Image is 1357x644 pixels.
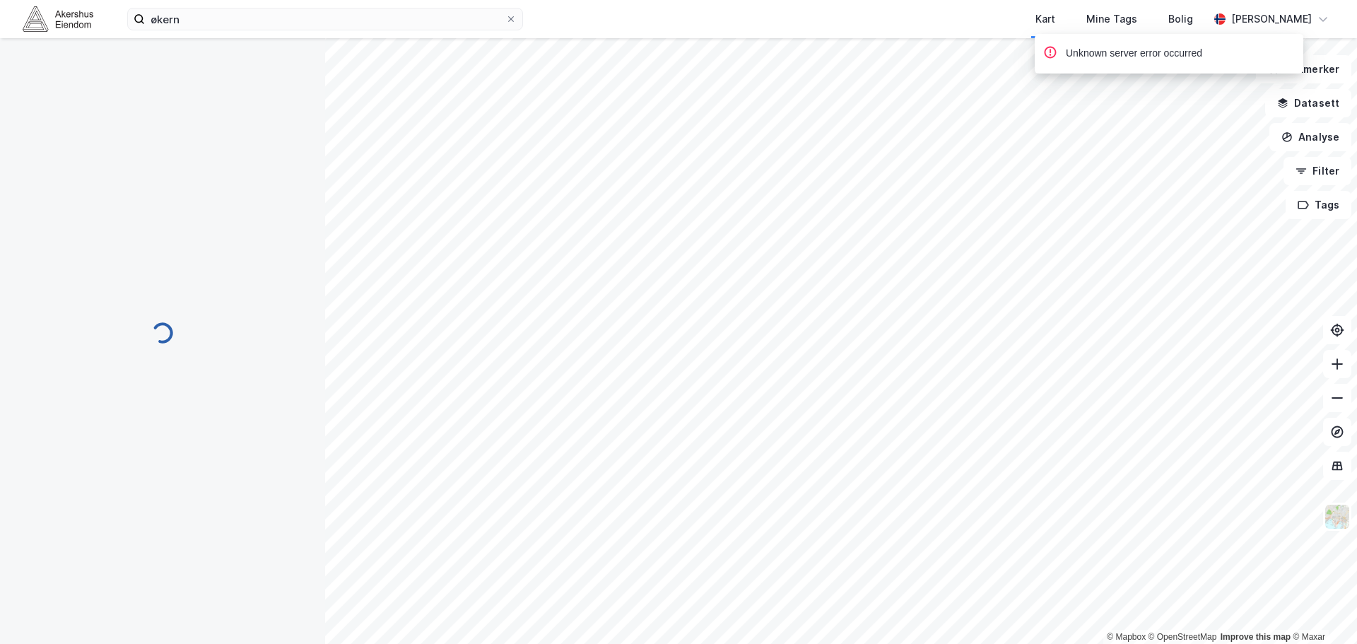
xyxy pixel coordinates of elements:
iframe: Chat Widget [1286,576,1357,644]
button: Filter [1283,157,1351,185]
input: Søk på adresse, matrikkel, gårdeiere, leietakere eller personer [145,8,505,30]
a: OpenStreetMap [1149,632,1217,642]
img: akershus-eiendom-logo.9091f326c980b4bce74ccdd9f866810c.svg [23,6,93,31]
div: Kontrollprogram for chat [1286,576,1357,644]
div: Kart [1035,11,1055,28]
a: Improve this map [1221,632,1291,642]
button: Tags [1286,191,1351,219]
img: spinner.a6d8c91a73a9ac5275cf975e30b51cfb.svg [151,322,174,344]
div: [PERSON_NAME] [1231,11,1312,28]
div: Unknown server error occurred [1066,45,1202,62]
img: Z [1324,503,1351,530]
div: Bolig [1168,11,1193,28]
button: Analyse [1269,123,1351,151]
a: Mapbox [1107,632,1146,642]
div: Mine Tags [1086,11,1137,28]
button: Datasett [1265,89,1351,117]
